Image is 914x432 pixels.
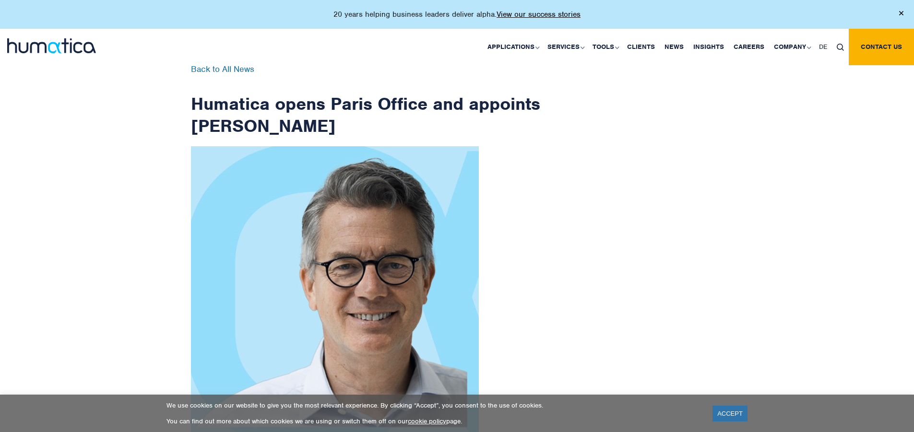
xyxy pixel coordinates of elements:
a: View our success stories [497,10,581,19]
a: Tools [588,29,622,65]
p: 20 years helping business leaders deliver alpha. [333,10,581,19]
p: We use cookies on our website to give you the most relevant experience. By clicking “Accept”, you... [166,401,700,409]
a: ACCEPT [712,406,748,421]
a: Services [543,29,588,65]
a: Back to All News [191,64,254,74]
img: logo [7,38,96,53]
a: Clients [622,29,660,65]
a: Careers [729,29,769,65]
span: DE [819,43,827,51]
a: Company [769,29,814,65]
a: Applications [483,29,543,65]
a: Insights [688,29,729,65]
p: You can find out more about which cookies we are using or switch them off on our page. [166,417,700,425]
a: DE [814,29,832,65]
img: search_icon [837,44,844,51]
a: cookie policy [408,417,446,425]
h1: Humatica opens Paris Office and appoints [PERSON_NAME] [191,65,541,137]
a: News [660,29,688,65]
a: Contact us [849,29,914,65]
